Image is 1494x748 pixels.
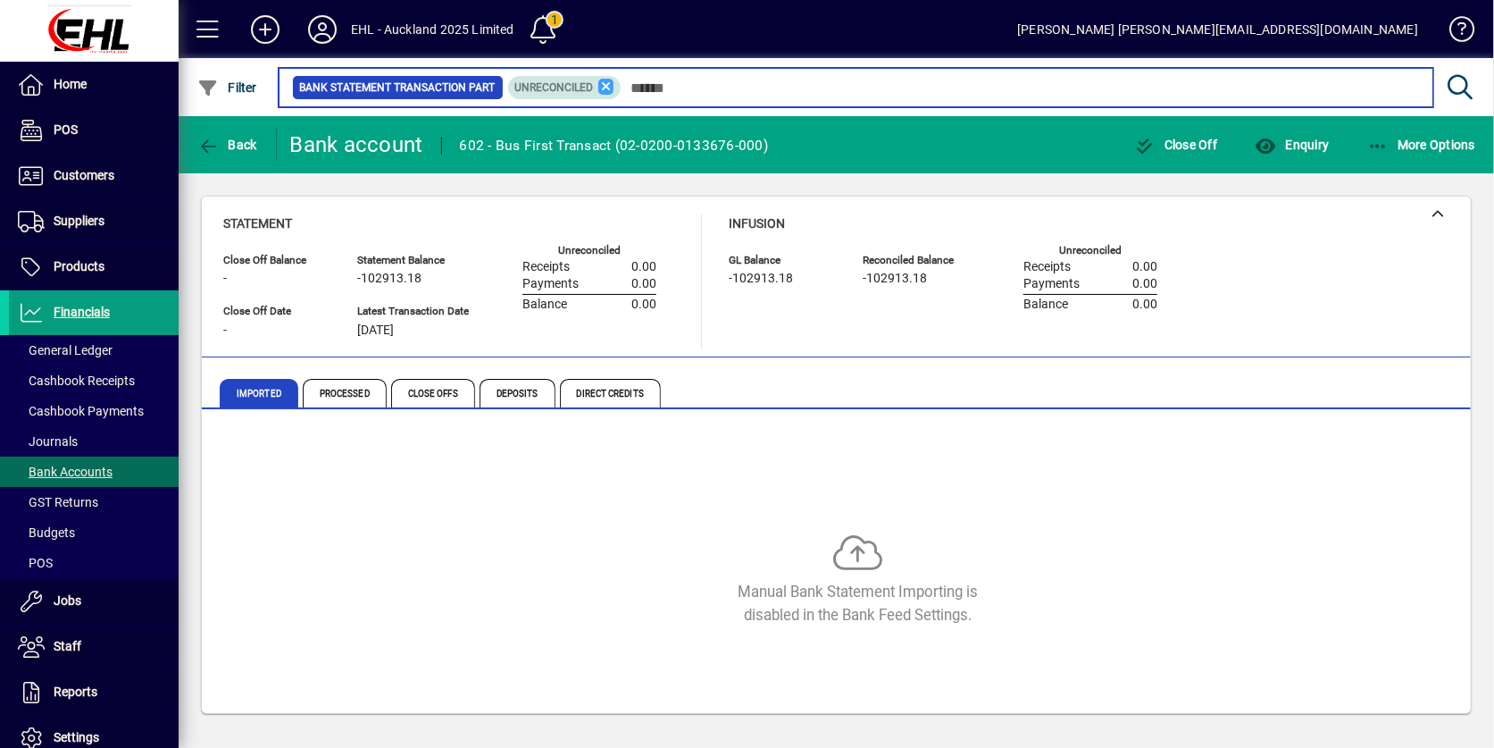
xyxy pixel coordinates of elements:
span: Cashbook Receipts [18,374,135,388]
span: -102913.18 [729,272,793,286]
span: Receipts [1023,260,1071,274]
span: Back [197,138,257,152]
span: Unreconciled [515,81,594,94]
span: Customers [54,168,114,182]
span: Balance [522,298,567,312]
span: Payments [1023,277,1080,291]
button: Enquiry [1250,129,1333,161]
a: POS [9,548,179,578]
span: -102913.18 [357,272,421,286]
span: Home [54,77,87,91]
a: General Ledger [9,335,179,366]
mat-chip: Reconciliation Status: Unreconciled [508,76,622,99]
button: Close Off [1130,129,1223,161]
span: - [223,272,227,286]
span: 0.00 [631,260,656,274]
span: Jobs [54,593,81,608]
span: Bank Accounts [18,465,113,479]
span: Imported [220,379,298,408]
label: Unreconciled [1059,245,1122,256]
span: 0.00 [1132,277,1157,291]
a: Products [9,245,179,290]
label: Unreconciled [558,245,621,256]
app-page-header-button: Back [179,129,277,161]
span: Payments [522,277,579,291]
div: EHL - Auckland 2025 Limited [351,15,514,44]
span: Close Offs [391,379,475,408]
span: Budgets [18,525,75,540]
div: Bank account [290,130,423,159]
a: Bank Accounts [9,457,179,487]
span: Bank Statement Transaction Part [300,79,496,97]
a: Customers [9,154,179,198]
span: POS [54,122,78,137]
span: General Ledger [18,343,113,357]
button: Back [193,129,262,161]
a: Cashbook Receipts [9,366,179,396]
button: More Options [1363,129,1481,161]
span: POS [18,556,53,570]
a: GST Returns [9,487,179,517]
span: 0.00 [1132,260,1157,274]
span: Enquiry [1255,138,1329,152]
a: Staff [9,625,179,669]
a: POS [9,108,179,153]
span: [DATE] [357,324,394,338]
span: 0.00 [1132,298,1157,312]
span: Close Off Date [223,306,330,317]
span: Cashbook Payments [18,404,144,418]
span: Direct Credits [560,379,661,408]
button: Profile [294,13,351,46]
span: Financials [54,305,110,319]
button: Add [237,13,294,46]
span: Receipts [522,260,570,274]
div: Manual Bank Statement Importing is disabled in the Bank Feed Settings. [724,581,992,626]
a: Journals [9,426,179,457]
a: Reports [9,670,179,715]
span: GST Returns [18,495,98,509]
button: Filter [193,71,262,104]
span: Reconciled Balance [863,255,970,266]
span: More Options [1367,138,1476,152]
span: Staff [54,639,81,653]
span: Balance [1023,298,1068,312]
span: 0.00 [631,277,656,291]
a: Jobs [9,579,179,624]
span: Close Off Balance [223,255,330,266]
span: - [223,324,227,338]
span: Filter [197,80,257,95]
a: Home [9,63,179,107]
span: Suppliers [54,214,104,228]
span: Settings [54,730,99,744]
span: Statement Balance [357,255,469,266]
div: [PERSON_NAME] [PERSON_NAME][EMAIL_ADDRESS][DOMAIN_NAME] [1017,15,1418,44]
span: Processed [303,379,387,408]
span: 0.00 [631,298,656,312]
div: 602 - Bus First Transact (02-0200-0133676-000) [460,131,769,160]
a: Cashbook Payments [9,396,179,426]
span: Latest Transaction Date [357,306,469,317]
span: Products [54,259,104,273]
span: Reports [54,685,97,699]
a: Knowledge Base [1436,4,1472,62]
span: GL Balance [729,255,836,266]
a: Budgets [9,517,179,548]
a: Suppliers [9,199,179,244]
span: Journals [18,434,78,449]
span: Deposits [480,379,555,408]
span: Close Off [1134,138,1218,152]
span: -102913.18 [863,272,927,286]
